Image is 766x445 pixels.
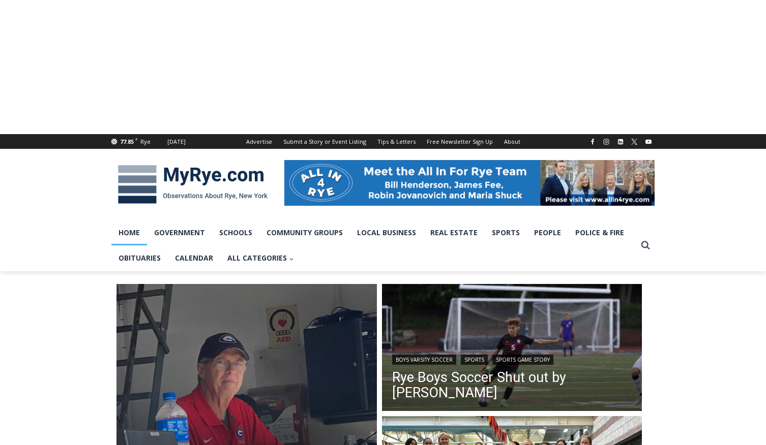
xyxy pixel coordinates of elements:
[600,136,612,148] a: Instagram
[614,136,627,148] a: Linkedin
[278,134,372,149] a: Submit a Story or Event Listing
[527,220,568,245] a: People
[423,220,485,245] a: Real Estate
[212,220,259,245] a: Schools
[111,220,636,271] nav: Primary Navigation
[628,136,640,148] a: X
[241,134,526,149] nav: Secondary Navigation
[461,355,488,365] a: Sports
[147,220,212,245] a: Government
[568,220,631,245] a: Police & Fire
[392,370,632,400] a: Rye Boys Soccer Shut out by [PERSON_NAME]
[241,134,278,149] a: Advertise
[586,136,599,148] a: Facebook
[485,220,527,245] a: Sports
[111,245,168,271] a: Obituaries
[135,136,138,142] span: F
[392,353,632,365] div: | |
[636,236,655,255] button: View Search Form
[421,134,498,149] a: Free Newsletter Sign Up
[350,220,423,245] a: Local Business
[284,160,655,206] img: All in for Rye
[227,252,294,264] span: All Categories
[372,134,421,149] a: Tips & Letters
[259,220,350,245] a: Community Groups
[168,245,220,271] a: Calendar
[498,134,526,149] a: About
[382,284,642,414] img: (PHOTO: Rye Boys Soccer's Silas Kavanagh in his team's 3-0 loss to Byram Hills on Septmber 10, 20...
[220,245,301,271] a: All Categories
[492,355,553,365] a: Sports Game Story
[167,137,186,146] div: [DATE]
[111,158,274,211] img: MyRye.com
[120,138,134,145] span: 77.85
[140,137,151,146] div: Rye
[392,355,456,365] a: Boys Varsity Soccer
[111,220,147,245] a: Home
[382,284,642,414] a: Read More Rye Boys Soccer Shut out by Byram Hills
[642,136,655,148] a: YouTube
